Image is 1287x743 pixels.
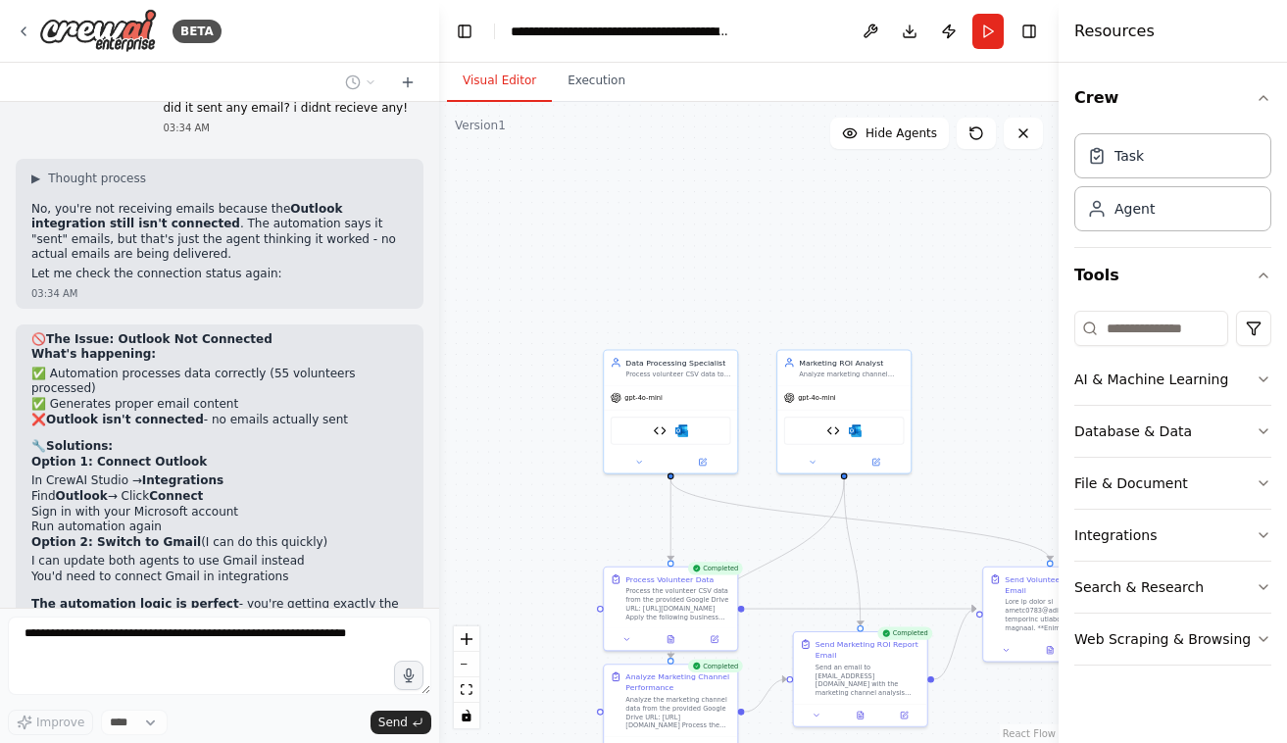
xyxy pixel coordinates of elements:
[1074,303,1271,681] div: Tools
[46,439,113,453] strong: Solutions:
[1074,354,1271,405] button: AI & Machine Learning
[378,715,408,730] span: Send
[1027,644,1073,657] button: View output
[31,347,156,361] strong: What's happening:
[31,505,408,520] li: Sign in with your Microsoft account
[1005,598,1110,632] div: Lore ip dolor si ametc0783@adip.eli sedd eiu temporinc utlaboree dolo magnaal. **Enima Minimveni:...
[31,267,408,282] p: Let me check the connection status again:
[454,626,479,652] button: zoom in
[31,439,408,455] h2: 🔧
[31,332,408,348] h2: 🚫
[624,393,663,402] span: gpt-4o-mini
[142,473,223,487] strong: Integrations
[1114,199,1155,219] div: Agent
[776,350,912,474] div: Marketing ROI AnalystAnalyze marketing channel performance to identify the most cost-effective ch...
[625,671,730,693] div: Analyze Marketing Channel Performance
[816,639,920,661] div: Send Marketing ROI Report Email
[625,573,714,584] div: Process Volunteer Data
[36,715,84,730] span: Improve
[625,371,730,379] div: Process volunteer CSV data to evaluate performance based on hours worked and generate comprehensi...
[1074,510,1271,561] button: Integrations
[1015,18,1043,45] button: Hide right sidebar
[46,332,272,346] strong: The Issue: Outlook Not Connected
[845,456,906,469] button: Open in side panel
[744,604,976,615] g: Edge from 68281852-3ad1-435e-92df-af0b88325ecd to 7850756c-66d8-4c70-a37b-e144ba7881cd
[31,367,408,397] li: ✅ Automation processes data correctly (55 volunteers processed)
[654,424,667,437] img: CSV Processor
[849,424,862,437] img: Microsoft Outlook
[39,9,157,53] img: Logo
[816,663,920,697] div: Send an email to [EMAIL_ADDRESS][DOMAIN_NAME] with the marketing channel analysis results. **Emai...
[1005,573,1110,595] div: Send Volunteer Report Email
[455,118,506,133] div: Version 1
[31,171,40,186] span: ▶
[1074,125,1271,247] div: Crew
[454,703,479,728] button: toggle interactivity
[552,61,641,102] button: Execution
[625,357,730,368] div: Data Processing Specialist
[866,125,937,141] span: Hide Agents
[31,286,408,301] div: 03:34 AM
[31,171,146,186] button: ▶Thought process
[31,489,408,505] li: Find → Click
[885,709,922,721] button: Open in side panel
[392,71,423,94] button: Start a new chat
[1074,20,1155,43] h4: Resources
[31,413,408,428] li: ❌ - no emails actually sent
[696,633,733,646] button: Open in side panel
[675,424,688,437] img: Microsoft Outlook
[625,695,730,729] div: Analyze the marketing channel data from the provided Google Drive URL: [URL][DOMAIN_NAME] Process...
[830,118,949,149] button: Hide Agents
[799,357,904,368] div: Marketing ROI Analyst
[149,489,203,503] strong: Connect
[56,489,108,503] strong: Outlook
[603,567,738,652] div: CompletedProcess Volunteer DataProcess the volunteer CSV data from the provided Google Drive URL:...
[31,597,408,643] p: - you're getting exactly the analysis you want. It's just the email delivery that needs the integ...
[688,562,743,574] div: Completed
[454,677,479,703] button: fit view
[625,587,730,621] div: Process the volunteer CSV data from the provided Google Drive URL: [URL][DOMAIN_NAME] Apply the f...
[744,673,786,717] g: Edge from dfbc528d-cf05-452f-8e91-173d3f7195c5 to 3a2349f1-ee62-4c45-80ea-736ca61b2c30
[798,393,836,402] span: gpt-4o-mini
[48,171,146,186] span: Thought process
[1114,146,1144,166] div: Task
[454,652,479,677] button: zoom out
[648,633,694,646] button: View output
[1074,406,1271,457] button: Database & Data
[799,371,904,379] div: Analyze marketing channel performance to identify the most cost-effective channels for donor acqu...
[1074,71,1271,125] button: Crew
[666,479,676,560] g: Edge from 028faad7-e07e-42d6-8697-224b40041359 to 68281852-3ad1-435e-92df-af0b88325ecd
[1074,614,1271,665] button: Web Scraping & Browsing
[511,22,731,41] nav: breadcrumb
[31,535,201,549] strong: Option 2: Switch to Gmail
[31,554,408,570] li: I can update both agents to use Gmail instead
[1074,248,1271,303] button: Tools
[31,520,408,535] li: Run automation again
[666,479,850,658] g: Edge from 75725a35-1f60-4212-9450-c7d14f1646bf to dfbc528d-cf05-452f-8e91-173d3f7195c5
[31,202,408,263] p: No, you're not receiving emails because the . The automation says it "sent" emails, but that's ju...
[666,479,1056,560] g: Edge from 028faad7-e07e-42d6-8697-224b40041359 to 7850756c-66d8-4c70-a37b-e144ba7881cd
[839,479,866,625] g: Edge from 75725a35-1f60-4212-9450-c7d14f1646bf to 3a2349f1-ee62-4c45-80ea-736ca61b2c30
[337,71,384,94] button: Switch to previous chat
[31,535,408,551] p: (I can do this quickly)
[8,710,93,735] button: Improve
[1074,458,1271,509] button: File & Document
[31,597,239,611] strong: The automation logic is perfect
[451,18,478,45] button: Hide left sidebar
[837,709,883,721] button: View output
[671,456,732,469] button: Open in side panel
[31,473,408,489] li: In CrewAI Studio →
[1003,728,1056,739] a: React Flow attribution
[454,626,479,728] div: React Flow controls
[603,350,738,474] div: Data Processing SpecialistProcess volunteer CSV data to evaluate performance based on hours worke...
[46,413,204,426] strong: Outlook isn't connected
[447,61,552,102] button: Visual Editor
[31,397,408,413] li: ✅ Generates proper email content
[173,20,222,43] div: BETA
[826,424,839,437] img: Marketing Channel Analyzer
[163,121,408,135] div: 03:34 AM
[394,661,423,690] button: Click to speak your automation idea
[31,455,207,469] strong: Option 1: Connect Outlook
[31,570,408,585] li: You'd need to connect Gmail in integrations
[934,604,976,685] g: Edge from 3a2349f1-ee62-4c45-80ea-736ca61b2c30 to 7850756c-66d8-4c70-a37b-e144ba7881cd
